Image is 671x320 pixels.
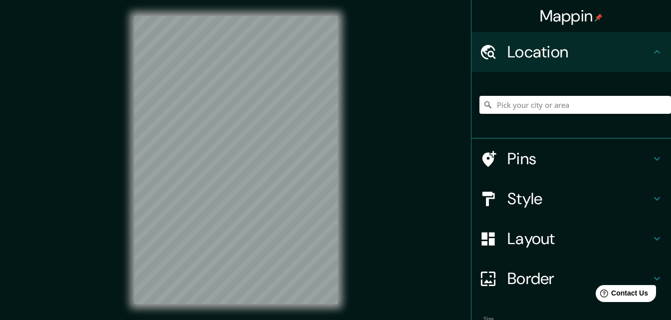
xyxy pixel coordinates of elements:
[540,6,603,26] h4: Mappin
[134,16,338,304] canvas: Map
[507,42,651,62] h4: Location
[507,269,651,289] h4: Border
[471,32,671,72] div: Location
[471,179,671,219] div: Style
[507,149,651,169] h4: Pins
[471,139,671,179] div: Pins
[471,219,671,259] div: Layout
[479,96,671,114] input: Pick your city or area
[507,229,651,249] h4: Layout
[471,259,671,299] div: Border
[507,189,651,209] h4: Style
[582,281,660,309] iframe: Help widget launcher
[595,13,603,21] img: pin-icon.png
